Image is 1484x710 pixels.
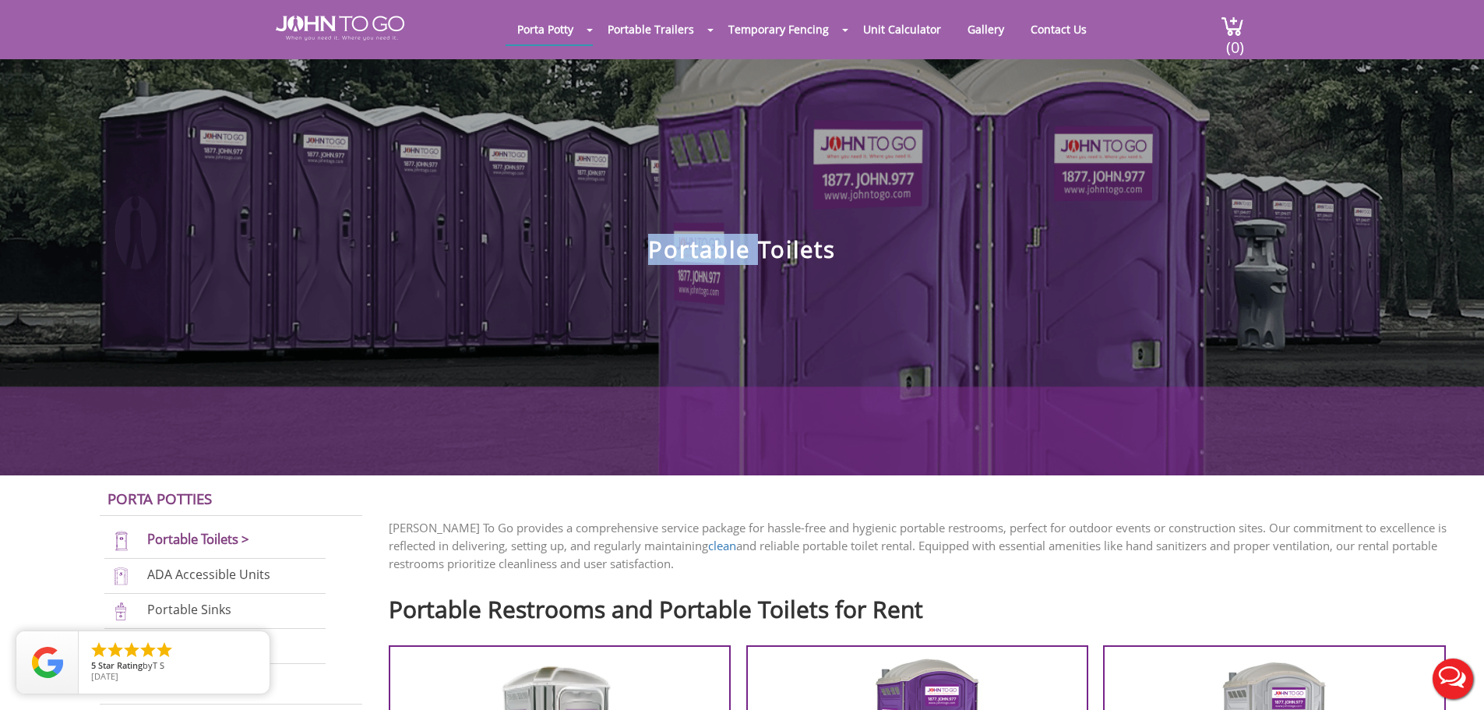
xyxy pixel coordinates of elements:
span: 5 [91,659,96,671]
img: ADA-units-new.png [104,566,138,587]
li:  [122,641,141,659]
a: Portable Sinks [147,601,231,618]
span: by [91,661,257,672]
a: Unit Calculator [851,14,953,44]
img: portable-toilets-new.png [104,531,138,552]
a: Portable Toilets > [147,530,249,548]
li:  [139,641,157,659]
button: Live Chat [1422,648,1484,710]
img: cart a [1221,16,1244,37]
img: Review Rating [32,647,63,678]
span: Star Rating [98,659,143,671]
a: Porta Potty [506,14,585,44]
h2: Portable Restrooms and Portable Toilets for Rent [389,588,1461,622]
a: Portable Trailers [596,14,706,44]
a: Temporary Fencing [717,14,841,44]
img: portable-sinks-new.png [104,601,138,622]
img: JOHN to go [276,16,404,41]
li:  [90,641,108,659]
li:  [155,641,174,659]
li:  [106,641,125,659]
a: clean [708,538,736,553]
p: [PERSON_NAME] To Go provides a comprehensive service package for hassle-free and hygienic portabl... [389,519,1461,573]
a: Gallery [956,14,1016,44]
span: T S [153,659,164,671]
span: [DATE] [91,670,118,682]
a: Contact Us [1019,14,1098,44]
a: Porta Potties [108,489,212,508]
span: (0) [1225,24,1244,58]
a: ADA Accessible Units [147,566,270,583]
